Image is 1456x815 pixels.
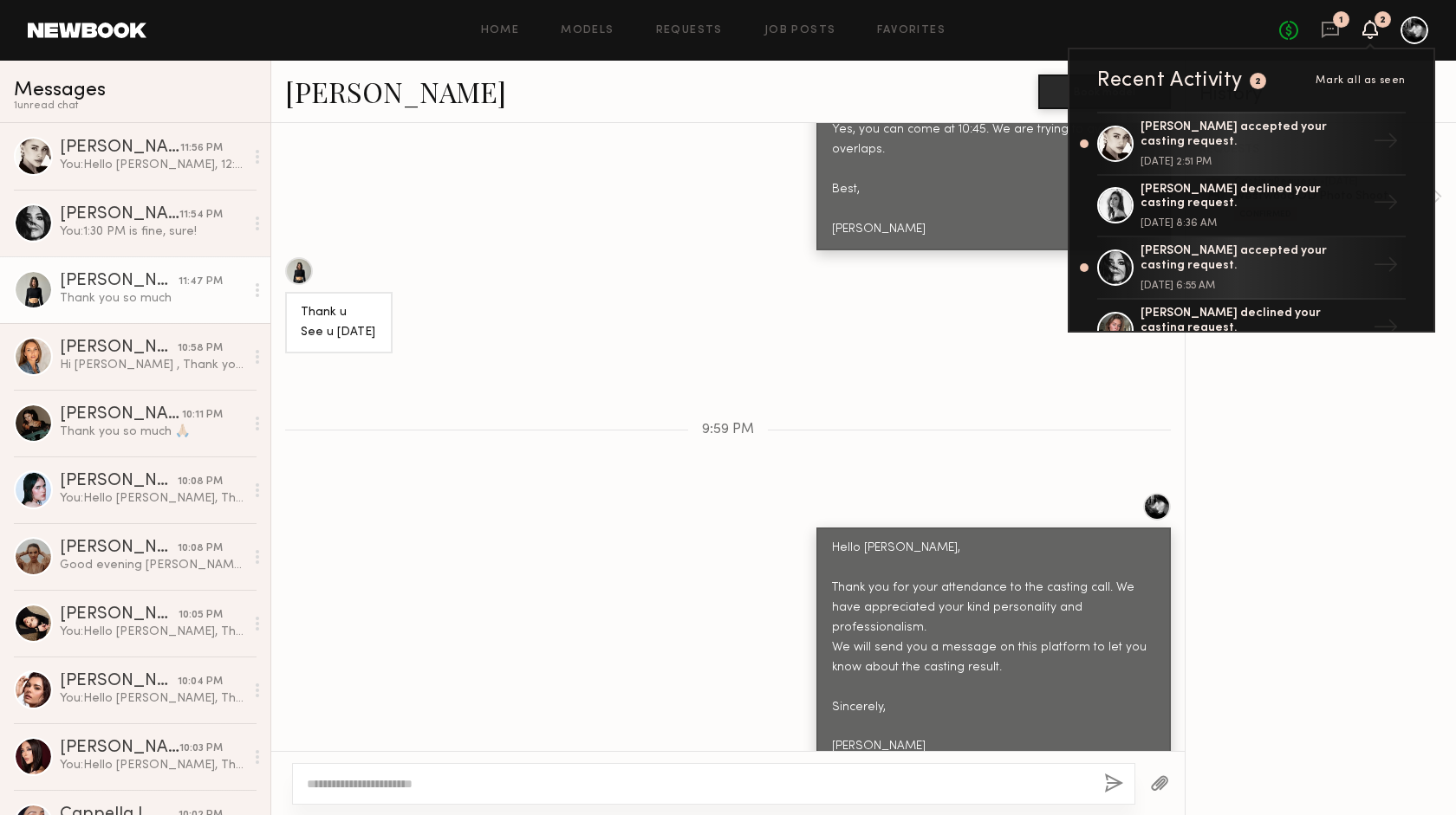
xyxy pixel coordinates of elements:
span: Messages [14,81,106,100]
div: 10:03 PM [179,741,223,757]
div: [PERSON_NAME] [60,606,179,624]
a: Models [561,25,614,36]
span: Mark all as seen [1316,75,1406,86]
a: Requests [656,25,723,36]
span: 9:59 PM [702,423,754,437]
a: [PERSON_NAME] declined your casting request.→ [1097,300,1406,362]
a: Favorites [877,25,946,36]
div: → [1366,245,1406,290]
div: [PERSON_NAME] [60,273,179,290]
div: [PERSON_NAME] [60,139,180,157]
div: [PERSON_NAME] [60,673,178,690]
div: [PERSON_NAME] [60,473,178,490]
div: 11:54 PM [179,207,223,223]
div: Recent Activity [1097,70,1243,91]
div: [PERSON_NAME] [60,740,179,757]
a: [PERSON_NAME] [285,73,506,110]
div: 10:04 PM [178,674,223,690]
a: [PERSON_NAME] declined your casting request.[DATE] 8:36 AM→ [1097,176,1406,238]
div: [PERSON_NAME] [60,540,178,557]
div: [DATE] 8:36 AM [1141,218,1366,229]
div: You: Hello [PERSON_NAME], 12:30 PM or earlier does it work for you? [60,157,244,173]
div: [PERSON_NAME] [60,406,182,424]
a: Book model [1038,83,1171,98]
div: Good evening [PERSON_NAME], Thank you, I appreciate your update! [60,557,244,573]
div: You: Hello [PERSON_NAME], Thank you for your attendance to the casting call. We have appreciated ... [60,690,244,707]
div: 1 [1339,16,1343,25]
a: Home [481,25,520,36]
button: Book model [1038,74,1171,109]
div: Thank you so much 🙏🏼 [60,424,244,440]
div: → [1366,183,1406,228]
div: Hello [PERSON_NAME], Yes, you can come at 10:45. We are trying to avoid overlaps. Best, [PERSON_N... [832,81,1155,240]
div: [PERSON_NAME] declined your casting request. [1141,183,1366,212]
div: 2 [1380,16,1386,25]
div: Hello [PERSON_NAME], Thank you for your attendance to the casting call. We have appreciated your ... [832,539,1155,757]
div: 2 [1255,77,1262,87]
div: Thank u See u [DATE] [301,303,377,343]
div: You: Hello [PERSON_NAME], Thank you for your attendance to the casting call. We have appreciated ... [60,490,244,507]
a: Job Posts [764,25,836,36]
div: You: Hello [PERSON_NAME], Thank you for your attendance to the casting call. We have appreciated ... [60,624,244,640]
div: [PERSON_NAME] [60,206,179,223]
div: [PERSON_NAME] accepted your casting request. [1141,120,1366,150]
div: 11:47 PM [179,274,223,290]
div: 10:05 PM [179,607,223,624]
div: 10:08 PM [178,540,223,557]
div: Hi [PERSON_NAME] , Thank you so much for the updates. Have a great week. [60,357,244,373]
div: Thank you so much [60,290,244,307]
div: 10:08 PM [178,474,223,490]
div: [PERSON_NAME] [60,340,178,357]
a: 1 [1321,20,1340,42]
div: [PERSON_NAME] accepted your casting request. [1141,244,1366,274]
div: 10:58 PM [178,340,223,357]
div: [DATE] 2:51 PM [1141,157,1366,167]
div: You: 1:30 PM is fine, sure! [60,223,244,240]
a: [PERSON_NAME] accepted your casting request.[DATE] 2:51 PM→ [1097,112,1406,176]
div: You: Hello [PERSON_NAME], Thank you for your attendance to the casting call. We have appreciated ... [60,757,244,773]
div: 10:11 PM [182,407,223,424]
a: [PERSON_NAME] accepted your casting request.[DATE] 6:55 AM→ [1097,237,1406,300]
div: [PERSON_NAME] declined your casting request. [1141,307,1366,336]
div: [DATE] 6:55 AM [1141,281,1366,291]
div: 11:56 PM [180,140,223,157]
div: → [1366,307,1406,353]
div: → [1366,121,1406,166]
